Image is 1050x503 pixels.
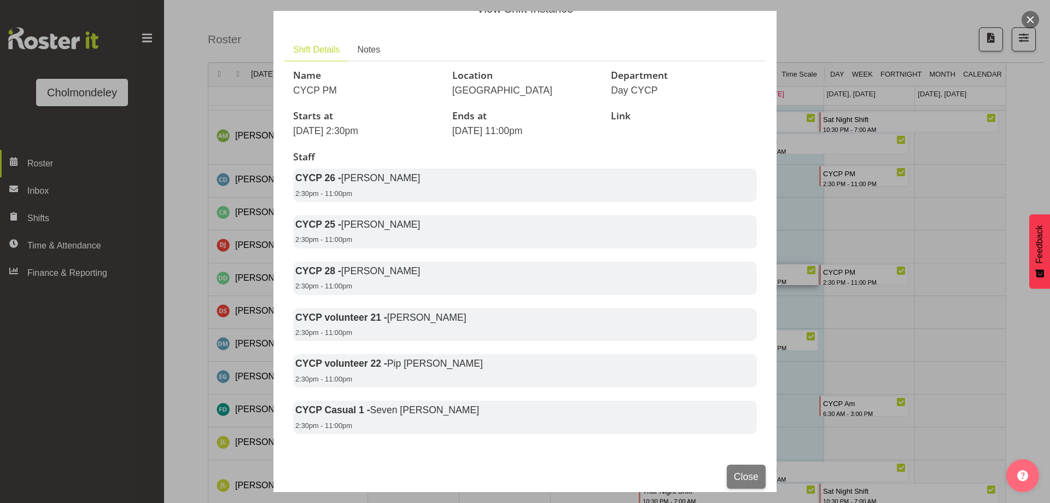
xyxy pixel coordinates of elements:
[295,421,352,430] span: 2:30pm - 11:00pm
[295,328,352,337] span: 2:30pm - 11:00pm
[295,189,352,198] span: 2:30pm - 11:00pm
[1033,225,1046,263] span: Feedback
[293,43,340,56] span: Shift Details
[1017,470,1028,481] img: help-xxl-2.png
[295,312,466,323] strong: CYCP volunteer 21 -
[452,83,598,97] p: [GEOGRAPHIC_DATA]
[295,172,420,183] strong: CYCP 26 -
[293,70,439,81] h3: Name
[1029,214,1050,288] button: Feedback - Show survey
[293,83,439,97] p: CYCP PM
[295,404,479,415] strong: CYCP Casual 1 -
[452,70,598,81] h3: Location
[295,358,483,369] strong: CYCP volunteer 22 -
[357,43,380,56] span: Notes
[295,265,420,276] strong: CYCP 28 -
[611,111,757,122] h3: Link
[452,124,598,138] p: [DATE] 11:00pm
[727,465,766,489] button: Close
[293,124,439,138] p: [DATE] 2:30pm
[452,111,598,122] h3: Ends at
[295,375,352,383] span: 2:30pm - 11:00pm
[295,235,352,244] span: 2:30pm - 11:00pm
[341,172,421,183] span: [PERSON_NAME]
[293,111,439,122] h3: Starts at
[293,152,757,163] h3: Staff
[611,70,757,81] h3: Department
[341,219,421,230] span: [PERSON_NAME]
[387,312,466,323] span: [PERSON_NAME]
[341,265,421,276] span: [PERSON_NAME]
[295,282,352,290] span: 2:30pm - 11:00pm
[611,83,757,97] p: Day CYCP
[295,219,420,230] strong: CYCP 25 -
[370,404,479,415] span: Seven [PERSON_NAME]
[387,358,483,369] span: Pip [PERSON_NAME]
[734,470,759,484] span: Close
